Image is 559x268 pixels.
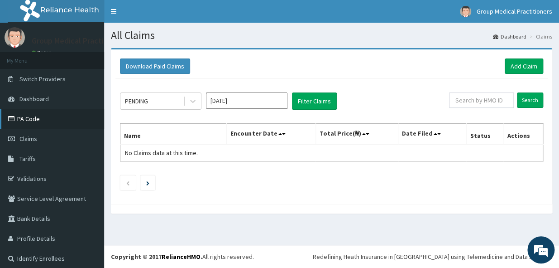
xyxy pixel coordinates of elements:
[32,49,53,56] a: Online
[32,37,129,45] p: Group Medical Practitioners
[120,58,190,74] button: Download Paid Claims
[126,179,130,187] a: Previous page
[460,6,471,17] img: User Image
[5,27,25,48] img: User Image
[5,175,172,206] textarea: Type your message and hit 'Enter'
[120,124,227,145] th: Name
[398,124,467,145] th: Date Filed
[227,124,316,145] th: Encounter Date
[125,97,148,106] div: PENDING
[493,33,526,40] a: Dashboard
[19,135,37,143] span: Claims
[313,252,552,261] div: Redefining Heath Insurance in [GEOGRAPHIC_DATA] using Telemedicine and Data Science!
[148,5,170,26] div: Minimize live chat window
[146,179,149,187] a: Next page
[466,124,503,145] th: Status
[104,245,559,268] footer: All rights reserved.
[503,124,543,145] th: Actions
[292,93,337,110] button: Filter Claims
[19,155,36,163] span: Tariffs
[505,58,543,74] a: Add Claim
[53,78,125,169] span: We're online!
[125,149,198,157] span: No Claims data at this time.
[111,29,552,41] h1: All Claims
[477,7,552,15] span: Group Medical Practitioners
[19,75,66,83] span: Switch Providers
[47,51,152,63] div: Chat with us now
[206,93,287,109] input: Select Month and Year
[449,93,514,108] input: Search by HMO ID
[162,253,201,261] a: RelianceHMO
[315,124,398,145] th: Total Price(₦)
[517,93,543,108] input: Search
[111,253,202,261] strong: Copyright © 2017 .
[527,33,552,40] li: Claims
[19,95,49,103] span: Dashboard
[17,45,37,68] img: d_794563401_company_1708531726252_794563401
